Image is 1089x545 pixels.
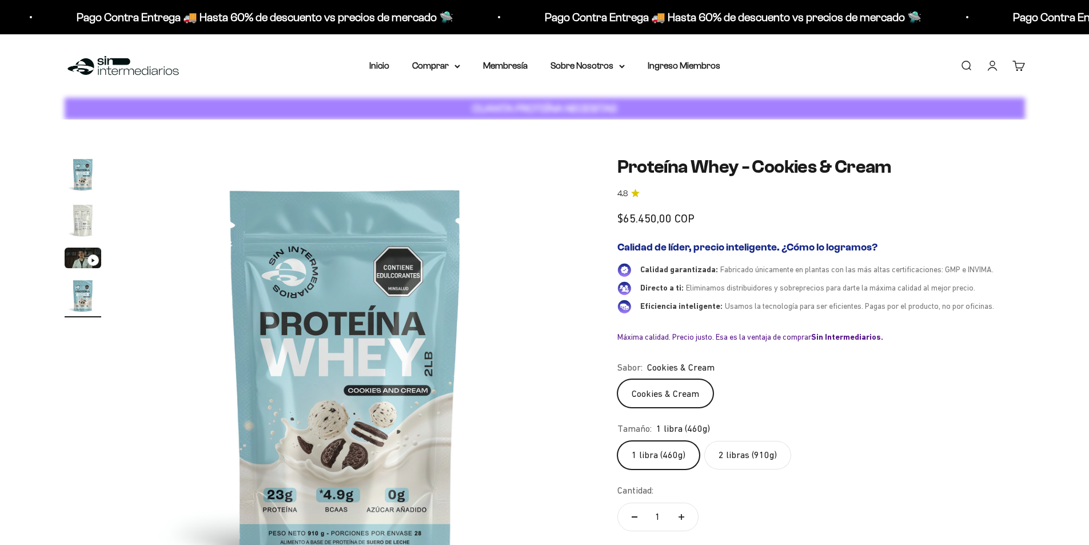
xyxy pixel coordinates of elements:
[665,503,698,531] button: Aumentar cantidad
[640,283,684,292] span: Directo a ti:
[65,202,101,238] img: Proteína Whey - Cookies & Cream
[65,248,101,272] button: Ir al artículo 3
[617,300,631,313] img: Eficiencia inteligente
[617,156,1025,178] h1: Proteína Whey - Cookies & Cream
[65,277,101,317] button: Ir al artículo 4
[545,8,922,26] p: Pago Contra Entrega 🚚 Hasta 60% de descuento vs precios de mercado 🛸
[686,283,975,292] span: Eliminamos distribuidores y sobreprecios para darte la máxima calidad al mejor precio.
[640,265,718,274] span: Calidad garantizada:
[65,277,101,314] img: Proteína Whey - Cookies & Cream
[618,503,651,531] button: Reducir cantidad
[472,102,617,114] strong: CUANTA PROTEÍNA NECESITAS
[648,61,720,70] a: Ingreso Miembros
[617,281,631,295] img: Directo a ti
[369,61,389,70] a: Inicio
[617,209,695,228] sale-price: $65.450,00 COP
[65,202,101,242] button: Ir al artículo 2
[811,332,883,341] b: Sin Intermediarios.
[656,421,710,436] span: 1 libra (460g)
[617,483,653,498] label: Cantidad:
[617,360,643,375] legend: Sabor:
[412,58,460,73] summary: Comprar
[617,241,1025,254] h2: Calidad de líder, precio inteligente. ¿Cómo lo logramos?
[77,8,453,26] p: Pago Contra Entrega 🚚 Hasta 60% de descuento vs precios de mercado 🛸
[617,332,1025,342] div: Máxima calidad. Precio justo. Esa es la ventaja de comprar
[65,156,101,196] button: Ir al artículo 1
[725,301,994,311] span: Usamos la tecnología para ser eficientes. Pagas por el producto, no por oficinas.
[617,188,1025,200] a: 4.84.8 de 5.0 estrellas
[720,265,994,274] span: Fabricado únicamente en plantas con las más altas certificaciones: GMP e INVIMA.
[483,61,528,70] a: Membresía
[617,421,652,436] legend: Tamaño:
[551,58,625,73] summary: Sobre Nosotros
[617,188,628,200] span: 4.8
[640,301,723,311] span: Eficiencia inteligente:
[617,263,631,277] img: Calidad garantizada
[65,156,101,193] img: Proteína Whey - Cookies & Cream
[647,360,715,375] span: Cookies & Cream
